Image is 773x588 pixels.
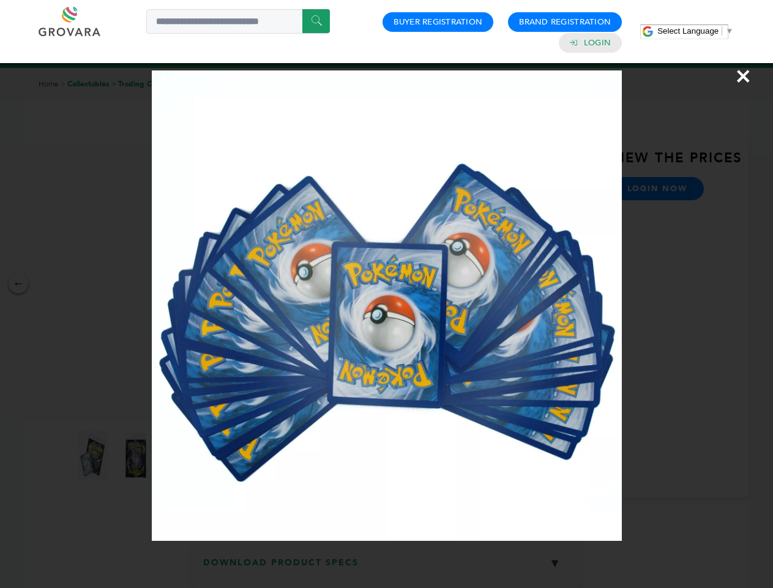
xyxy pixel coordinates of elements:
[584,37,611,48] a: Login
[519,17,611,28] a: Brand Registration
[394,17,482,28] a: Buyer Registration
[722,26,722,36] span: ​
[657,26,733,36] a: Select Language​
[657,26,719,36] span: Select Language
[152,70,622,541] img: Image Preview
[735,59,752,93] span: ×
[146,9,330,34] input: Search a product or brand...
[725,26,733,36] span: ▼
